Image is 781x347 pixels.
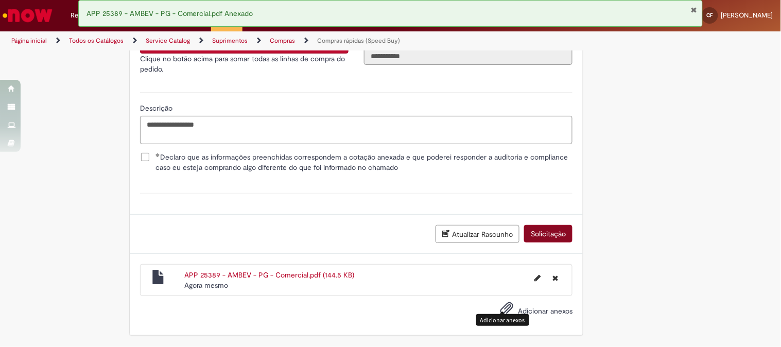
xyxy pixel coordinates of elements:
a: Service Catalog [146,37,190,45]
span: Descrição [140,103,175,113]
p: Clique no botão acima para somar todas as linhas de compra do pedido. [140,54,349,74]
span: APP 25389 - AMBEV - PG - Comercial.pdf Anexado [86,9,253,18]
img: ServiceNow [1,5,54,26]
span: Adicionar anexos [518,306,572,316]
div: Adicionar anexos [476,314,529,326]
a: Página inicial [11,37,47,45]
button: Atualizar Rascunho [436,225,519,243]
button: Excluir APP 25389 - AMBEV - PG - Comercial.pdf [546,270,564,286]
a: Compras [270,37,295,45]
span: [PERSON_NAME] [721,11,773,20]
button: Adicionar anexos [497,299,516,322]
a: APP 25389 - AMBEV - PG - Comercial.pdf (144.5 KB) [184,270,354,280]
ul: Trilhas de página [8,31,513,50]
textarea: Descrição [140,116,572,144]
button: Fechar Notificação [690,6,697,14]
span: CF [707,12,713,19]
span: Declaro que as informações preenchidas correspondem a cotação anexada e que poderei responder a a... [155,152,572,172]
span: Obrigatório Preenchido [155,153,160,157]
span: Requisições [71,10,107,21]
span: Agora mesmo [184,281,228,290]
a: Todos os Catálogos [69,37,124,45]
a: Compras rápidas (Speed Buy) [317,37,400,45]
time: 01/10/2025 10:04:24 [184,281,228,290]
input: Valor Total (REAL) [364,47,572,65]
a: Suprimentos [212,37,248,45]
button: Editar nome de arquivo APP 25389 - AMBEV - PG - Comercial.pdf [528,270,547,286]
button: Solicitação [524,225,572,242]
